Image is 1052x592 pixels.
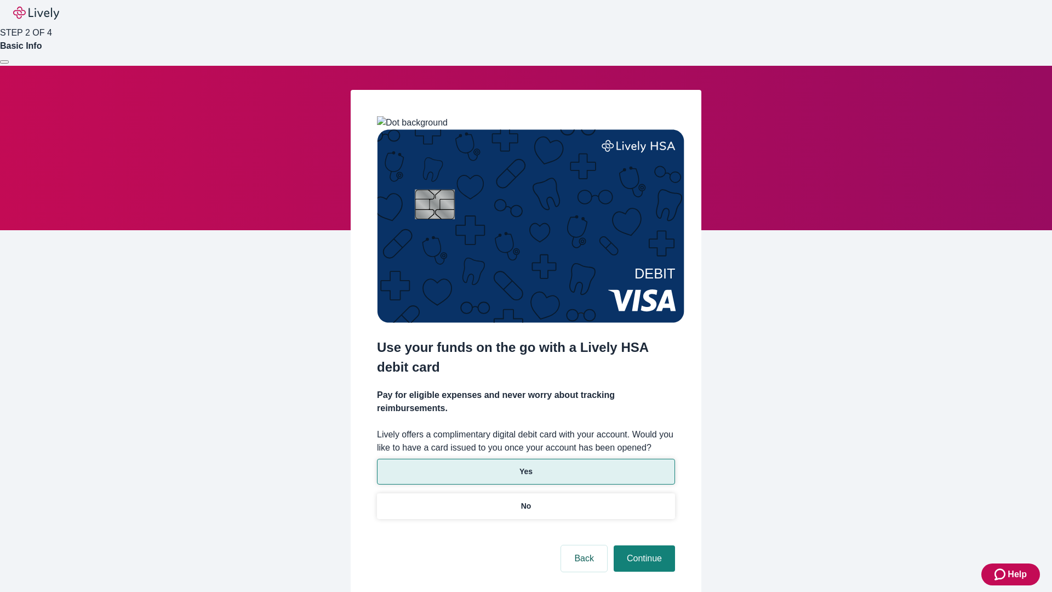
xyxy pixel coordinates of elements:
[521,500,531,512] p: No
[377,338,675,377] h2: Use your funds on the go with a Lively HSA debit card
[377,459,675,485] button: Yes
[377,493,675,519] button: No
[994,568,1008,581] svg: Zendesk support icon
[377,428,675,454] label: Lively offers a complimentary digital debit card with your account. Would you like to have a card...
[377,116,448,129] img: Dot background
[614,545,675,572] button: Continue
[377,129,684,323] img: Debit card
[981,563,1040,585] button: Zendesk support iconHelp
[13,7,59,20] img: Lively
[561,545,607,572] button: Back
[519,466,533,477] p: Yes
[1008,568,1027,581] span: Help
[377,389,675,415] h4: Pay for eligible expenses and never worry about tracking reimbursements.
